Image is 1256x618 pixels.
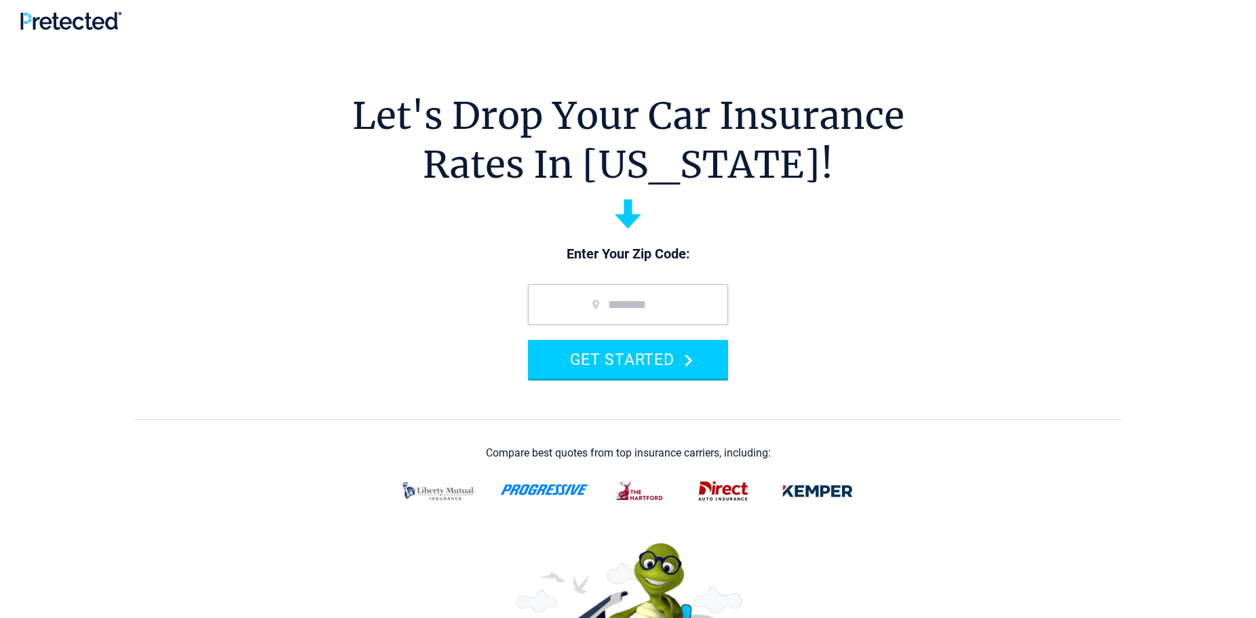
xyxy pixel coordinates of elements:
button: GET STARTED [528,340,728,379]
img: direct [690,474,757,509]
input: zip code [528,284,728,325]
img: Pretected Logo [20,12,121,30]
img: kemper [773,474,862,509]
img: thehartford [607,474,674,509]
h1: Let's Drop Your Car Insurance Rates In [US_STATE]! [352,92,905,189]
img: progressive [500,484,591,495]
div: Compare best quotes from top insurance carriers, including: [486,447,771,459]
p: Enter Your Zip Code: [514,245,742,264]
img: liberty [394,474,484,509]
